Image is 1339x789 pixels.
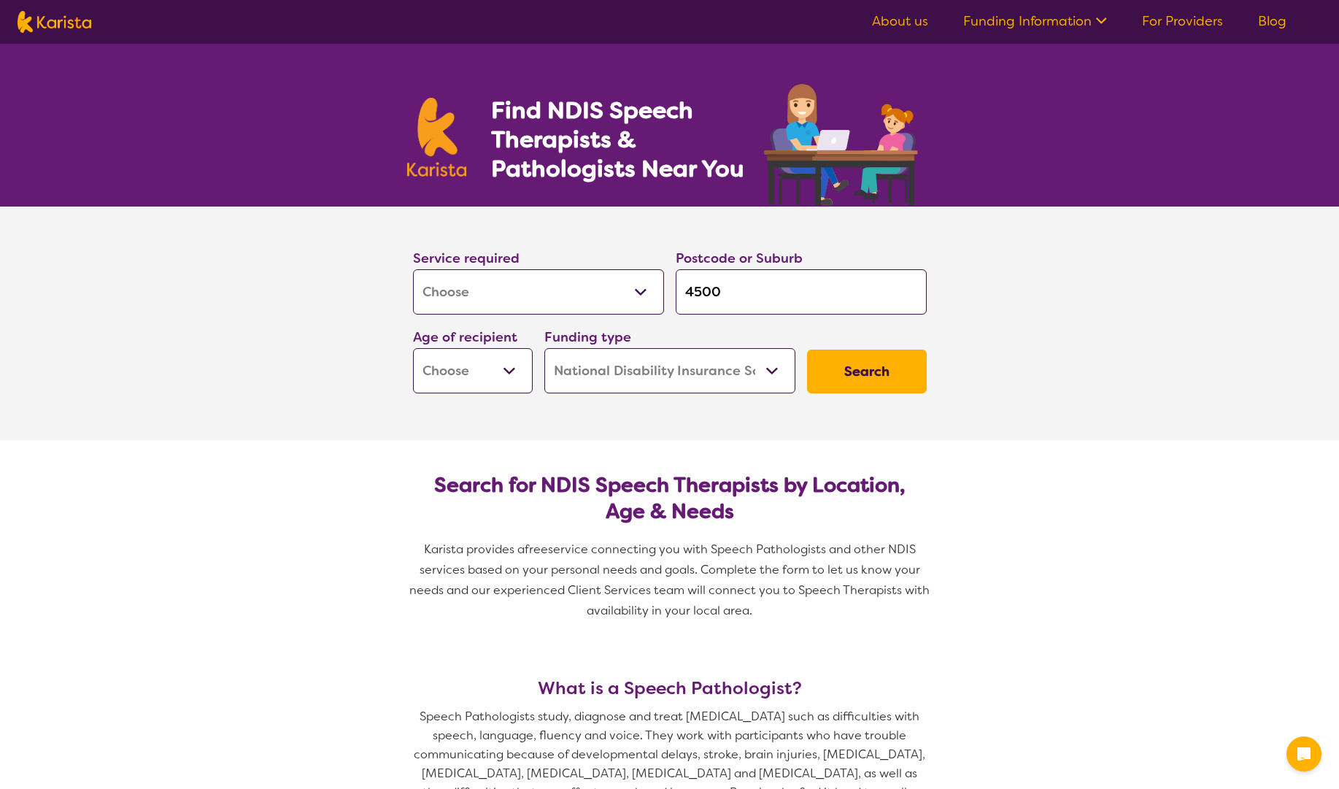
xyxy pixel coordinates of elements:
[544,328,631,346] label: Funding type
[752,79,933,207] img: speech-therapy
[807,350,927,393] button: Search
[424,542,525,557] span: Karista provides a
[525,542,548,557] span: free
[1258,12,1286,30] a: Blog
[1142,12,1223,30] a: For Providers
[407,98,467,177] img: Karista logo
[413,328,517,346] label: Age of recipient
[425,472,915,525] h2: Search for NDIS Speech Therapists by Location, Age & Needs
[407,678,933,698] h3: What is a Speech Pathologist?
[872,12,928,30] a: About us
[676,250,803,267] label: Postcode or Suburb
[409,542,933,618] span: service connecting you with Speech Pathologists and other NDIS services based on your personal ne...
[491,96,761,183] h1: Find NDIS Speech Therapists & Pathologists Near You
[676,269,927,315] input: Type
[413,250,520,267] label: Service required
[18,11,91,33] img: Karista logo
[963,12,1107,30] a: Funding Information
